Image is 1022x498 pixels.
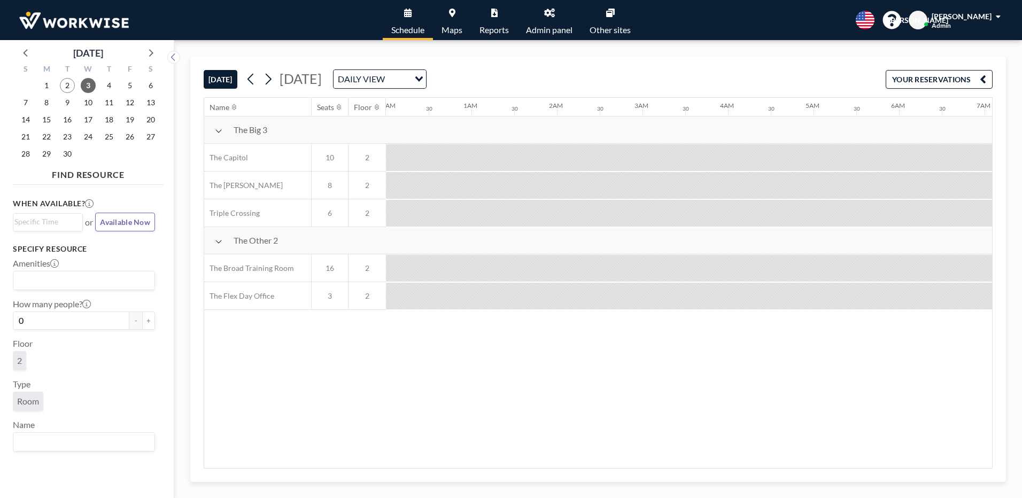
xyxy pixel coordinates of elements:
div: [DATE] [73,45,103,60]
span: Wednesday, September 3, 2025 [81,78,96,93]
div: 30 [683,105,689,112]
span: Saturday, September 13, 2025 [143,95,158,110]
span: [PERSON_NAME] [932,12,992,21]
button: + [142,312,155,330]
span: Tuesday, September 23, 2025 [60,129,75,144]
div: Floor [354,103,372,112]
div: Name [210,103,229,112]
span: 6 [312,208,348,218]
div: Search for option [13,271,154,290]
div: 6AM [891,102,905,110]
div: S [16,63,36,77]
span: 2 [349,208,386,218]
input: Search for option [14,274,149,287]
h4: FIND RESOURCE [13,165,164,180]
span: Thursday, September 4, 2025 [102,78,117,93]
span: Maps [442,26,462,34]
div: 30 [426,105,432,112]
div: 12AM [378,102,396,110]
span: Monday, September 29, 2025 [39,146,54,161]
span: Tuesday, September 9, 2025 [60,95,75,110]
span: The [PERSON_NAME] [204,181,283,190]
div: 5AM [806,102,819,110]
button: YOUR RESERVATIONS [886,70,993,89]
span: Wednesday, September 24, 2025 [81,129,96,144]
span: [DATE] [280,71,322,87]
span: 2 [349,291,386,301]
label: Type [13,379,30,390]
div: S [140,63,161,77]
span: 2 [349,263,386,273]
span: Saturday, September 6, 2025 [143,78,158,93]
input: Search for option [14,435,149,449]
div: Search for option [334,70,426,88]
span: Friday, September 19, 2025 [122,112,137,127]
span: or [85,217,93,228]
span: Thursday, September 18, 2025 [102,112,117,127]
span: Wednesday, September 10, 2025 [81,95,96,110]
button: - [129,312,142,330]
span: 2 [17,355,22,366]
div: Seats [317,103,334,112]
div: 30 [597,105,603,112]
div: 7AM [977,102,990,110]
span: Thursday, September 11, 2025 [102,95,117,110]
span: Monday, September 1, 2025 [39,78,54,93]
span: 10 [312,153,348,162]
span: The Big 3 [234,124,267,135]
span: The Broad Training Room [204,263,294,273]
label: Amenities [13,258,59,269]
span: 3 [312,291,348,301]
span: Monday, September 8, 2025 [39,95,54,110]
span: Saturday, September 20, 2025 [143,112,158,127]
button: [DATE] [204,70,237,89]
span: Reports [479,26,509,34]
span: Schedule [391,26,424,34]
span: Monday, September 22, 2025 [39,129,54,144]
div: Search for option [13,214,82,230]
input: Search for option [14,216,76,228]
span: Friday, September 26, 2025 [122,129,137,144]
span: The Capitol [204,153,248,162]
span: 8 [312,181,348,190]
span: Admin panel [526,26,572,34]
span: Wednesday, September 17, 2025 [81,112,96,127]
span: DAILY VIEW [336,72,387,86]
span: Room [17,396,39,407]
div: M [36,63,57,77]
span: Monday, September 15, 2025 [39,112,54,127]
span: Sunday, September 28, 2025 [18,146,33,161]
label: Name [13,419,35,430]
span: Other sites [590,26,631,34]
span: [PERSON_NAME] [888,15,948,25]
span: 16 [312,263,348,273]
div: W [78,63,99,77]
div: 30 [512,105,518,112]
span: Friday, September 5, 2025 [122,78,137,93]
span: 2 [349,153,386,162]
div: Search for option [13,433,154,451]
div: 2AM [549,102,563,110]
span: Friday, September 12, 2025 [122,95,137,110]
span: Tuesday, September 2, 2025 [60,78,75,93]
div: F [119,63,140,77]
label: Floor [13,338,33,349]
span: Admin [932,21,951,29]
div: 4AM [720,102,734,110]
span: The Other 2 [234,235,278,246]
img: organization-logo [17,10,131,31]
span: The Flex Day Office [204,291,274,301]
div: 30 [854,105,860,112]
div: 30 [768,105,775,112]
span: Tuesday, September 30, 2025 [60,146,75,161]
input: Search for option [388,72,408,86]
span: Thursday, September 25, 2025 [102,129,117,144]
div: T [57,63,78,77]
div: 3AM [634,102,648,110]
span: Sunday, September 21, 2025 [18,129,33,144]
button: Available Now [95,213,155,231]
span: Sunday, September 7, 2025 [18,95,33,110]
span: Sunday, September 14, 2025 [18,112,33,127]
span: 2 [349,181,386,190]
div: T [98,63,119,77]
